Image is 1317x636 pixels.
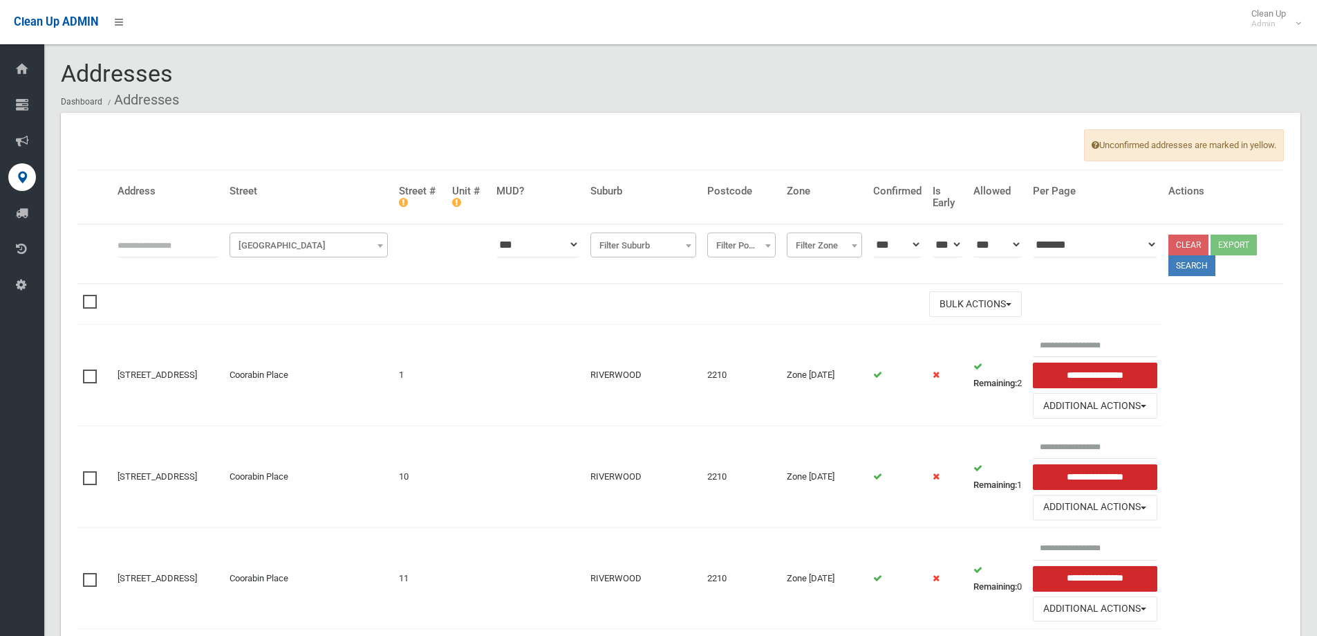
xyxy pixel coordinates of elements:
[781,426,868,528] td: Zone [DATE]
[118,185,218,197] h4: Address
[118,471,197,482] a: [STREET_ADDRESS]
[1084,129,1284,161] span: Unconfirmed addresses are marked in yellow.
[1251,19,1286,29] small: Admin
[452,185,485,208] h4: Unit #
[1033,597,1157,622] button: Additional Actions
[399,185,441,208] h4: Street #
[702,527,781,629] td: 2210
[781,325,868,426] td: Zone [DATE]
[707,233,776,257] span: Filter Postcode
[104,87,179,113] li: Addresses
[230,185,388,197] h4: Street
[933,185,962,208] h4: Is Early
[393,527,447,629] td: 11
[585,426,702,528] td: RIVERWOOD
[1211,235,1257,255] button: Export
[230,233,388,257] span: Filter Street
[14,15,98,28] span: Clean Up ADMIN
[702,325,781,426] td: 2210
[393,325,447,426] td: 1
[590,233,696,257] span: Filter Suburb
[1168,185,1279,197] h4: Actions
[393,426,447,528] td: 10
[1033,393,1157,419] button: Additional Actions
[873,185,922,197] h4: Confirmed
[973,185,1022,197] h4: Allowed
[968,325,1027,426] td: 2
[787,233,862,257] span: Filter Zone
[224,325,393,426] td: Coorabin Place
[585,325,702,426] td: RIVERWOOD
[711,236,772,255] span: Filter Postcode
[1168,235,1208,255] a: Clear
[968,527,1027,629] td: 0
[224,426,393,528] td: Coorabin Place
[707,185,776,197] h4: Postcode
[61,97,102,107] a: Dashboard
[585,527,702,629] td: RIVERWOOD
[1244,8,1300,29] span: Clean Up
[496,185,579,197] h4: MUD?
[1168,255,1215,276] button: Search
[118,573,197,583] a: [STREET_ADDRESS]
[790,236,859,255] span: Filter Zone
[787,185,862,197] h4: Zone
[590,185,696,197] h4: Suburb
[968,426,1027,528] td: 1
[233,236,384,255] span: Filter Street
[224,527,393,629] td: Coorabin Place
[973,581,1017,592] strong: Remaining:
[973,480,1017,490] strong: Remaining:
[1033,495,1157,520] button: Additional Actions
[61,60,173,87] span: Addresses
[118,370,197,380] a: [STREET_ADDRESS]
[594,236,693,255] span: Filter Suburb
[973,378,1017,388] strong: Remaining:
[781,527,868,629] td: Zone [DATE]
[1033,185,1157,197] h4: Per Page
[929,291,1022,317] button: Bulk Actions
[702,426,781,528] td: 2210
